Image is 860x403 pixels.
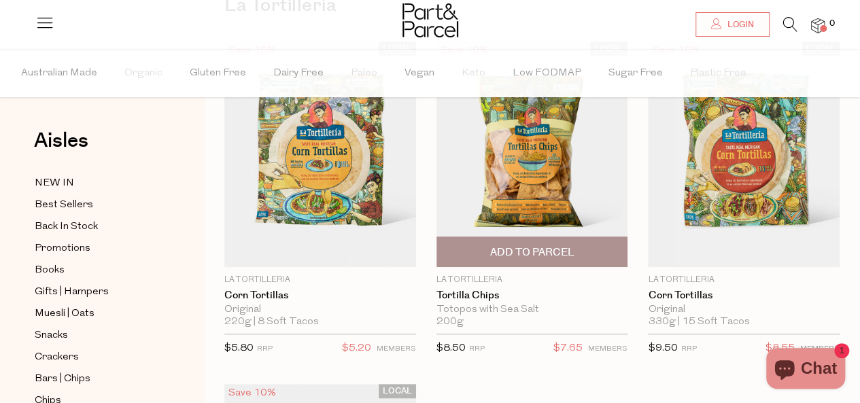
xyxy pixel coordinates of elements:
span: Muesli | Oats [35,306,94,322]
a: Best Sellers [35,196,158,213]
a: Muesli | Oats [35,305,158,322]
small: MEMBERS [377,345,416,353]
span: Keto [462,50,485,97]
a: Login [695,12,770,37]
span: Bars | Chips [35,371,90,387]
small: RRP [681,345,696,353]
span: Crackers [35,349,79,366]
span: $7.65 [553,340,583,357]
span: Dairy Free [273,50,324,97]
span: Plastic Free [690,50,746,97]
img: Corn Tortillas [224,41,416,267]
span: Paleo [351,50,377,97]
button: Add To Parcel [436,236,628,267]
small: MEMBERS [800,345,840,353]
span: Gluten Free [190,50,246,97]
span: Aisles [34,126,88,156]
span: Snacks [35,328,68,344]
a: Bars | Chips [35,370,158,387]
a: Books [35,262,158,279]
span: Add To Parcel [489,245,574,260]
span: 220g | 8 Soft Tacos [224,316,319,328]
span: Best Sellers [35,197,93,213]
a: Corn Tortillas [648,290,840,302]
a: Aisles [34,130,88,164]
span: Organic [124,50,162,97]
a: Corn Tortillas [224,290,416,302]
span: 200g [436,316,464,328]
span: $8.55 [766,340,795,357]
span: NEW IN [35,175,74,192]
a: Back In Stock [35,218,158,235]
img: Tortilla Chips [436,41,628,267]
span: $5.20 [342,340,371,357]
span: $8.50 [436,343,466,353]
span: Login [724,19,754,31]
a: Crackers [35,349,158,366]
p: La Tortilleria [224,274,416,286]
span: Promotions [35,241,90,257]
p: La Tortilleria [436,274,628,286]
img: Corn Tortillas [648,41,840,267]
span: LOCAL [379,384,416,398]
span: Books [35,262,65,279]
p: La Tortilleria [648,274,840,286]
span: 330g | 15 Soft Tacos [648,316,749,328]
div: Original [648,304,840,316]
inbox-online-store-chat: Shopify online store chat [762,348,849,392]
a: Promotions [35,240,158,257]
img: Part&Parcel [402,3,458,37]
span: Sugar Free [608,50,663,97]
a: Tortilla Chips [436,290,628,302]
a: NEW IN [35,175,158,192]
a: Snacks [35,327,158,344]
div: Original [224,304,416,316]
a: 0 [811,18,825,33]
span: Australian Made [21,50,97,97]
div: Totopos with Sea Salt [436,304,628,316]
span: $9.50 [648,343,677,353]
small: MEMBERS [588,345,627,353]
div: Save 10% [224,384,280,402]
span: $5.80 [224,343,254,353]
span: Vegan [405,50,434,97]
small: RRP [257,345,273,353]
a: Gifts | Hampers [35,283,158,300]
span: Gifts | Hampers [35,284,109,300]
small: RRP [469,345,485,353]
span: Back In Stock [35,219,98,235]
span: Low FODMAP [513,50,581,97]
span: 0 [826,18,838,30]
